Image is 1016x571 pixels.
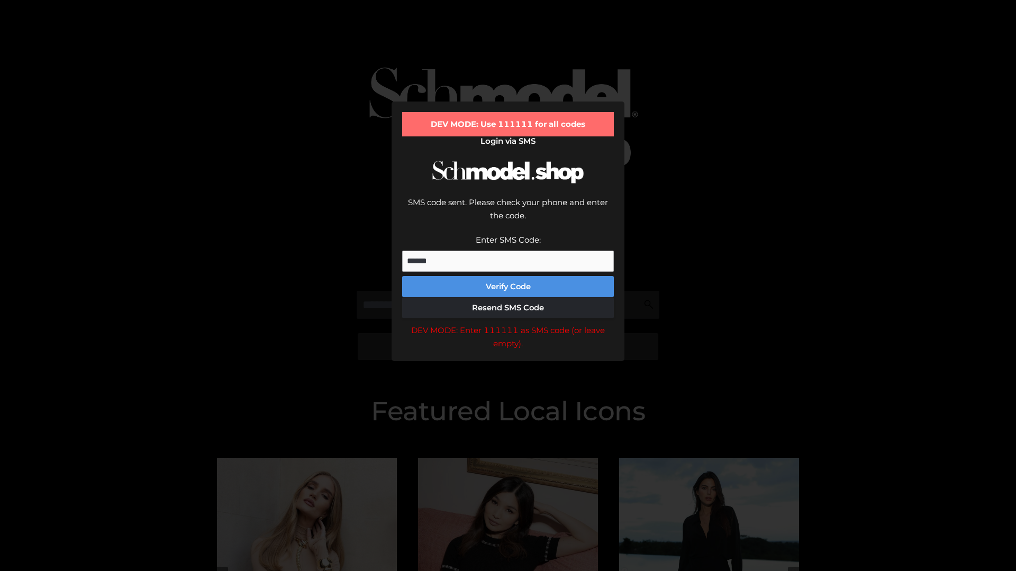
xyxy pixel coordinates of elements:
button: Verify Code [402,276,614,297]
div: SMS code sent. Please check your phone and enter the code. [402,196,614,233]
label: Enter SMS Code: [476,235,541,245]
div: DEV MODE: Enter 111111 as SMS code (or leave empty). [402,324,614,351]
img: Schmodel Logo [429,151,587,193]
button: Resend SMS Code [402,297,614,318]
div: DEV MODE: Use 111111 for all codes [402,112,614,136]
h2: Login via SMS [402,136,614,146]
